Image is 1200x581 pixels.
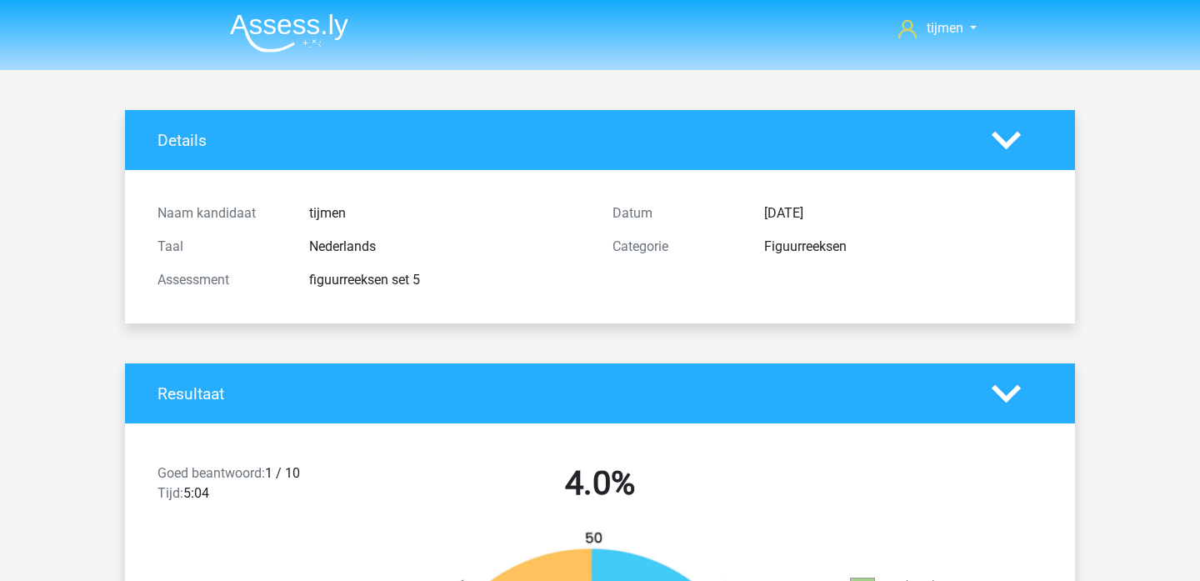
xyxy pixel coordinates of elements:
[297,237,600,257] div: Nederlands
[297,203,600,223] div: tijmen
[157,465,265,481] span: Goed beantwoord:
[157,131,967,150] h4: Details
[145,270,297,290] div: Assessment
[157,485,183,501] span: Tijd:
[157,384,967,403] h4: Resultaat
[385,463,815,503] h2: 4.0%
[230,13,348,53] img: Assessly
[145,463,372,510] div: 1 / 10 5:04
[145,237,297,257] div: Taal
[892,18,983,38] a: tijmen
[927,20,963,36] span: tijmen
[297,270,600,290] div: figuurreeksen set 5
[600,203,752,223] div: Datum
[145,203,297,223] div: Naam kandidaat
[752,237,1055,257] div: Figuurreeksen
[600,237,752,257] div: Categorie
[752,203,1055,223] div: [DATE]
